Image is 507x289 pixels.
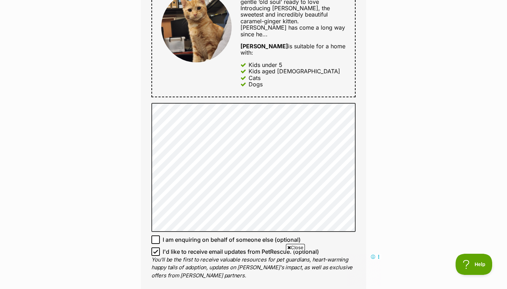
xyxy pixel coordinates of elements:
div: Kids under 5 [249,62,282,68]
span: Close [286,244,305,251]
div: Kids aged [DEMOGRAPHIC_DATA] [249,68,340,74]
div: Dogs [249,81,263,87]
span: I'd like to receive email updates from PetRescue. (optional) [163,247,319,256]
span: I am enquiring on behalf of someone else (optional) [163,235,301,244]
iframe: Help Scout Beacon - Open [456,254,493,275]
strong: [PERSON_NAME] [240,43,288,50]
div: Cats [249,75,261,81]
iframe: Advertisement [125,254,382,285]
span: Introducing [PERSON_NAME], the sweetest and incredibly beautiful caramel-ginger kitten. [PERSON_N... [240,5,345,38]
div: is suitable for a home with: [240,43,346,56]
